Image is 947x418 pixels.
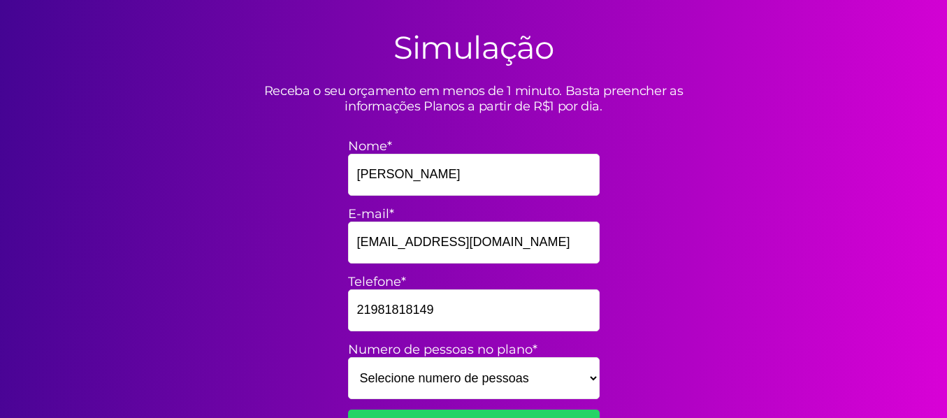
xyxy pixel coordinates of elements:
[348,138,600,154] label: Nome*
[393,28,554,66] h2: Simulação
[348,274,600,289] label: Telefone*
[348,206,600,222] label: E-mail*
[348,342,600,357] label: Numero de pessoas no plano*
[229,83,718,114] p: Receba o seu orçamento em menos de 1 minuto. Basta preencher as informações Planos a partir de R$...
